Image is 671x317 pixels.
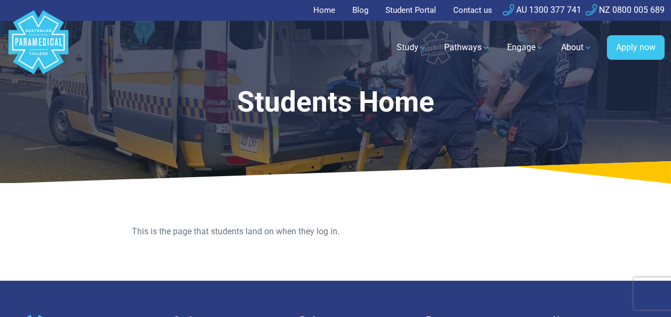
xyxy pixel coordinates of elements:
a: NZ 0800 005 689 [586,5,665,15]
a: Engage [501,33,550,62]
a: Australian Paramedical College [6,21,70,75]
a: Pathways [438,33,496,62]
h1: Students Home [89,85,582,119]
a: Study [390,33,433,62]
a: AU 1300 377 741 [503,5,581,15]
a: Apply now [607,35,665,60]
p: This is the page that students land on when they log in. [132,225,539,238]
a: About [555,33,598,62]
